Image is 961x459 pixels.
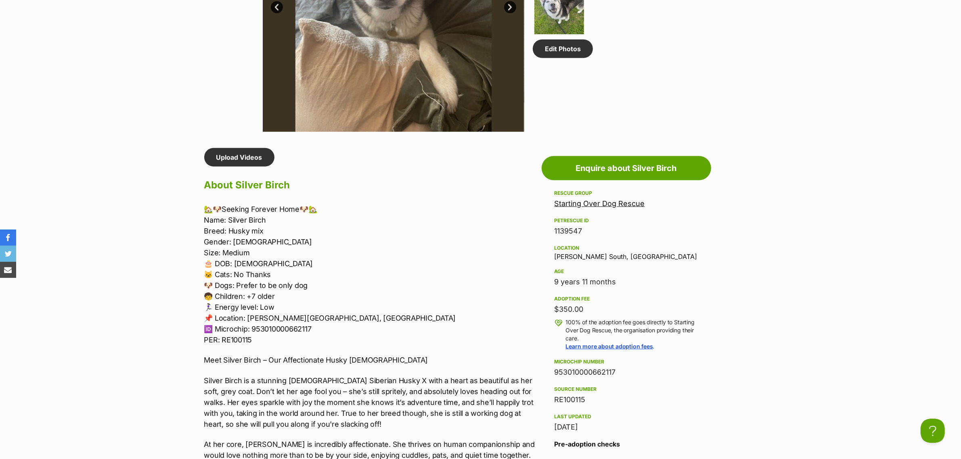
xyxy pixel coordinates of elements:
p: 100% of the adoption fee goes directly to Starting Over Dog Rescue, the organisation providing th... [566,318,698,351]
div: Rescue group [555,190,698,196]
div: 9 years 11 months [555,276,698,288]
p: 🏡🐶Seeking Forever Home🐶🏡 Name: Silver Birch Breed: Husky mix Gender: [DEMOGRAPHIC_DATA] Size: Med... [204,204,538,345]
div: Last updated [555,413,698,420]
h3: Pre-adoption checks [555,439,698,449]
a: Prev [271,1,283,13]
div: RE100115 [555,394,698,405]
a: Edit Photos [533,40,593,58]
a: Learn more about adoption fees [566,343,653,350]
div: Microchip number [555,359,698,365]
div: 953010000662117 [555,367,698,378]
div: [DATE] [555,421,698,433]
a: Upload Videos [204,148,274,167]
div: Location [555,245,698,251]
div: 1139547 [555,225,698,237]
a: Next [504,1,516,13]
p: Silver Birch is a stunning [DEMOGRAPHIC_DATA] Siberian Husky X with a heart as beautiful as her s... [204,375,538,430]
h2: About Silver Birch [204,176,538,194]
div: Source number [555,386,698,392]
iframe: Help Scout Beacon - Open [921,419,945,443]
div: $350.00 [555,304,698,315]
p: Meet Silver Birch – Our Affectionate Husky [DEMOGRAPHIC_DATA] [204,355,538,365]
div: Age [555,268,698,275]
a: Enquire about Silver Birch [542,156,711,180]
div: [PERSON_NAME] South, [GEOGRAPHIC_DATA] [555,243,698,260]
a: Starting Over Dog Rescue [555,199,645,208]
div: Adoption fee [555,296,698,302]
div: PetRescue ID [555,217,698,224]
